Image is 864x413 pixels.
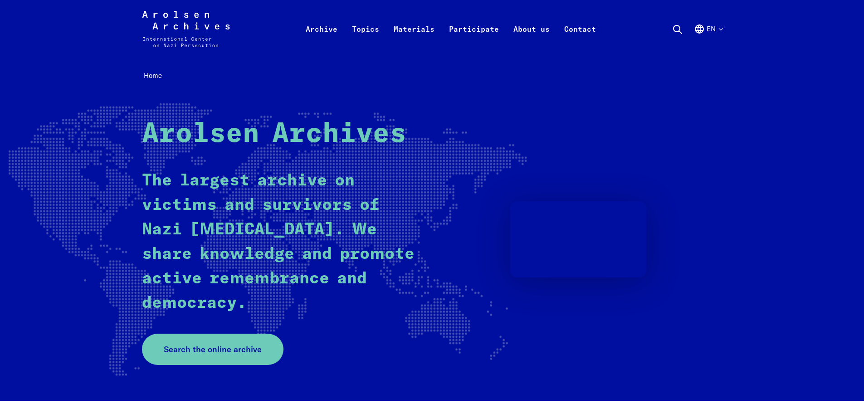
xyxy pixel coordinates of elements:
a: About us [506,22,557,58]
a: Contact [557,22,603,58]
a: Participate [442,22,506,58]
a: Materials [386,22,442,58]
nav: Primary [298,11,603,47]
a: Search the online archive [142,334,283,365]
strong: Arolsen Archives [142,121,406,148]
p: The largest archive on victims and survivors of Nazi [MEDICAL_DATA]. We share knowledge and promo... [142,169,416,316]
button: English, language selection [694,24,722,56]
a: Topics [345,22,386,58]
nav: Breadcrumb [142,69,722,83]
span: Home [144,71,162,80]
span: Search the online archive [164,343,262,355]
a: Archive [298,22,345,58]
